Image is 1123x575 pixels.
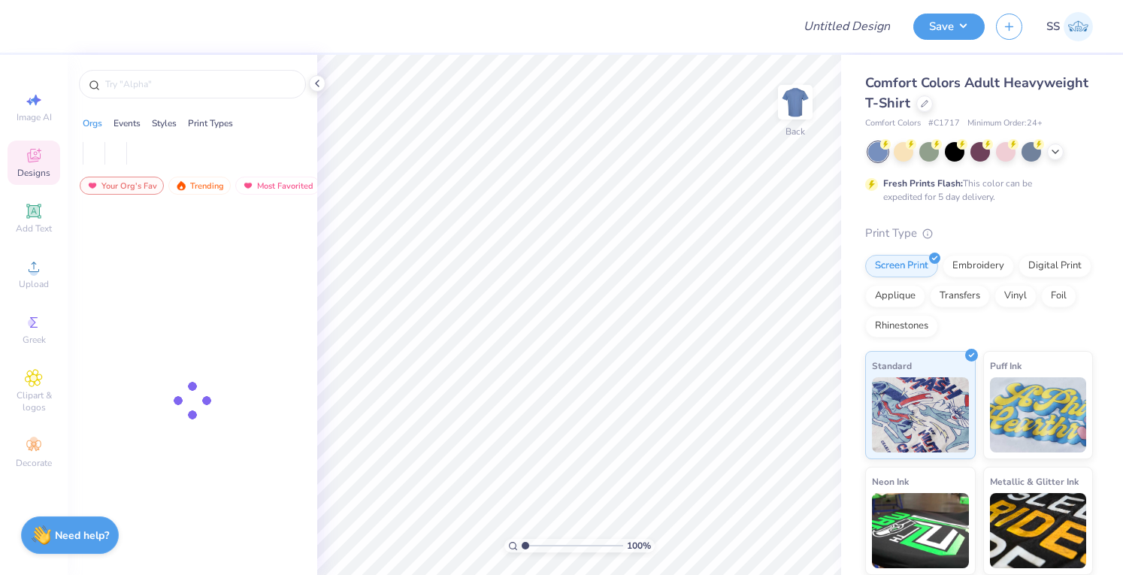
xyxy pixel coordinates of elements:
[242,180,254,191] img: most_fav.gif
[865,225,1093,242] div: Print Type
[994,285,1037,307] div: Vinyl
[872,474,909,489] span: Neon Ink
[16,222,52,235] span: Add Text
[883,177,963,189] strong: Fresh Prints Flash:
[913,14,985,40] button: Save
[55,528,109,543] strong: Need help?
[1046,12,1093,41] a: SS
[1041,285,1076,307] div: Foil
[152,117,177,130] div: Styles
[865,74,1088,112] span: Comfort Colors Adult Heavyweight T-Shirt
[872,358,912,374] span: Standard
[990,377,1087,452] img: Puff Ink
[627,539,651,552] span: 100 %
[175,180,187,191] img: trending.gif
[235,177,320,195] div: Most Favorited
[872,377,969,452] img: Standard
[872,493,969,568] img: Neon Ink
[990,474,1079,489] span: Metallic & Glitter Ink
[865,285,925,307] div: Applique
[928,117,960,130] span: # C1717
[792,11,902,41] input: Untitled Design
[780,87,810,117] img: Back
[990,493,1087,568] img: Metallic & Glitter Ink
[8,389,60,413] span: Clipart & logos
[1046,18,1060,35] span: SS
[19,278,49,290] span: Upload
[86,180,98,191] img: most_fav.gif
[967,117,1043,130] span: Minimum Order: 24 +
[1064,12,1093,41] img: Siddhant Singh
[114,117,141,130] div: Events
[83,117,102,130] div: Orgs
[168,177,231,195] div: Trending
[104,77,296,92] input: Try "Alpha"
[990,358,1022,374] span: Puff Ink
[865,117,921,130] span: Comfort Colors
[16,457,52,469] span: Decorate
[188,117,233,130] div: Print Types
[865,315,938,337] div: Rhinestones
[865,255,938,277] div: Screen Print
[943,255,1014,277] div: Embroidery
[23,334,46,346] span: Greek
[883,177,1068,204] div: This color can be expedited for 5 day delivery.
[17,167,50,179] span: Designs
[80,177,164,195] div: Your Org's Fav
[17,111,52,123] span: Image AI
[1019,255,1091,277] div: Digital Print
[785,125,805,138] div: Back
[930,285,990,307] div: Transfers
